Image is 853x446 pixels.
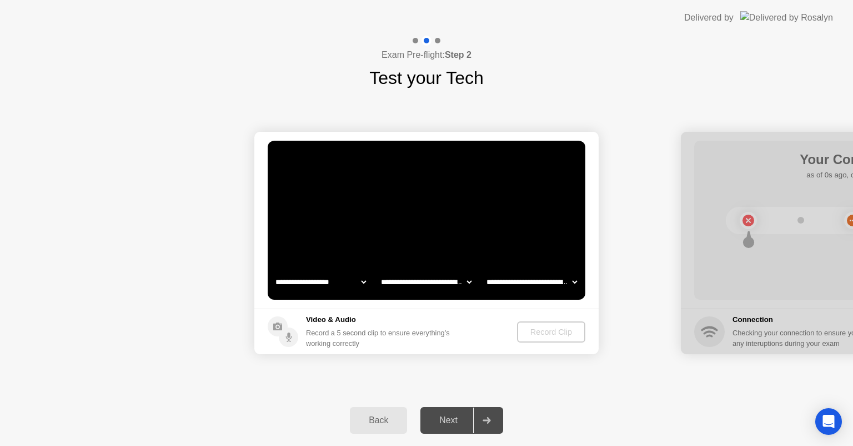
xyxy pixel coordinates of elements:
[420,407,503,434] button: Next
[369,65,484,91] h1: Test your Tech
[517,321,585,343] button: Record Clip
[306,328,454,349] div: Record a 5 second clip to ensure everything’s working correctly
[684,11,734,24] div: Delivered by
[815,408,842,435] div: Open Intercom Messenger
[445,50,471,60] b: Step 2
[484,271,579,293] select: Available microphones
[740,11,833,24] img: Delivered by Rosalyn
[424,415,473,425] div: Next
[353,415,404,425] div: Back
[382,48,471,62] h4: Exam Pre-flight:
[306,314,454,325] h5: Video & Audio
[273,271,368,293] select: Available cameras
[379,271,474,293] select: Available speakers
[521,328,581,336] div: Record Clip
[350,407,407,434] button: Back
